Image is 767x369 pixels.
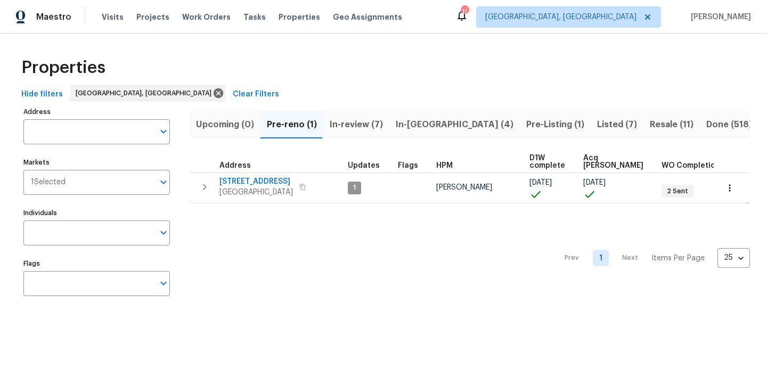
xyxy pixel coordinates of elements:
a: Goto page 1 [593,250,609,266]
span: Tasks [243,13,266,21]
span: [PERSON_NAME] [436,184,492,191]
span: 1 Selected [31,178,66,187]
button: Open [156,175,171,190]
span: In-[GEOGRAPHIC_DATA] (4) [396,117,513,132]
div: 11 [461,6,468,17]
span: Geo Assignments [333,12,402,22]
span: Clear Filters [233,88,279,101]
span: Listed (7) [597,117,637,132]
label: Flags [23,260,170,267]
span: Pre-Listing (1) [526,117,584,132]
span: HPM [436,162,453,169]
span: Maestro [36,12,71,22]
span: Projects [136,12,169,22]
button: Hide filters [17,85,67,104]
span: Acq [PERSON_NAME] [583,154,643,169]
span: [STREET_ADDRESS] [219,176,293,187]
span: In-review (7) [330,117,383,132]
span: Properties [279,12,320,22]
span: Resale (11) [650,117,693,132]
span: Pre-reno (1) [267,117,317,132]
span: [GEOGRAPHIC_DATA] [219,187,293,198]
span: Hide filters [21,88,63,101]
span: [GEOGRAPHIC_DATA], [GEOGRAPHIC_DATA] [485,12,637,22]
div: [GEOGRAPHIC_DATA], [GEOGRAPHIC_DATA] [70,85,225,102]
span: Work Orders [182,12,231,22]
span: [DATE] [529,179,552,186]
button: Clear Filters [229,85,283,104]
span: Flags [398,162,418,169]
span: Done (518) [706,117,752,132]
span: WO Completion [662,162,720,169]
span: Address [219,162,251,169]
button: Open [156,124,171,139]
div: 25 [717,244,750,272]
button: Open [156,225,171,240]
span: 1 [349,183,360,192]
label: Markets [23,159,170,166]
span: [DATE] [583,179,606,186]
label: Address [23,109,170,115]
span: Visits [102,12,124,22]
p: Items Per Page [651,253,705,264]
span: Upcoming (0) [196,117,254,132]
span: Properties [21,62,105,73]
span: [PERSON_NAME] [687,12,751,22]
nav: Pagination Navigation [554,210,750,307]
button: Open [156,276,171,291]
span: D1W complete [529,154,565,169]
span: 2 Sent [663,187,692,196]
label: Individuals [23,210,170,216]
span: Updates [348,162,380,169]
span: [GEOGRAPHIC_DATA], [GEOGRAPHIC_DATA] [76,88,216,99]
